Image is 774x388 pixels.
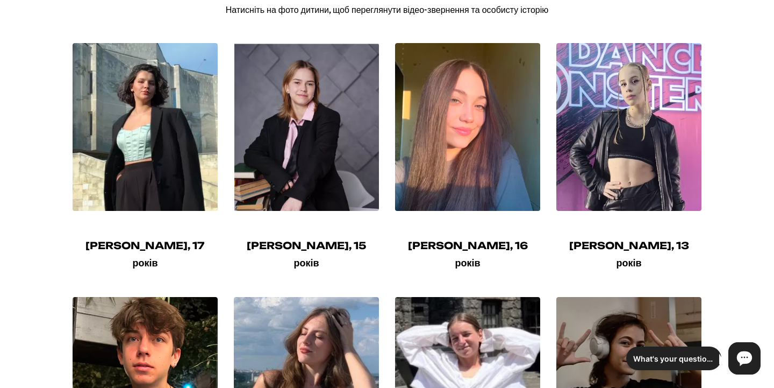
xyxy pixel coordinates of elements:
iframe: HelpCrunch [623,340,763,377]
b: [PERSON_NAME], 17 років [85,239,205,269]
b: [PERSON_NAME], 16 років [408,239,528,269]
p: Натисніть на фото дитини, щоб переглянути відео-звернення та особисту історію [180,2,594,17]
b: [PERSON_NAME], 15 років [247,239,367,269]
b: [PERSON_NAME], 13 років [569,239,689,269]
